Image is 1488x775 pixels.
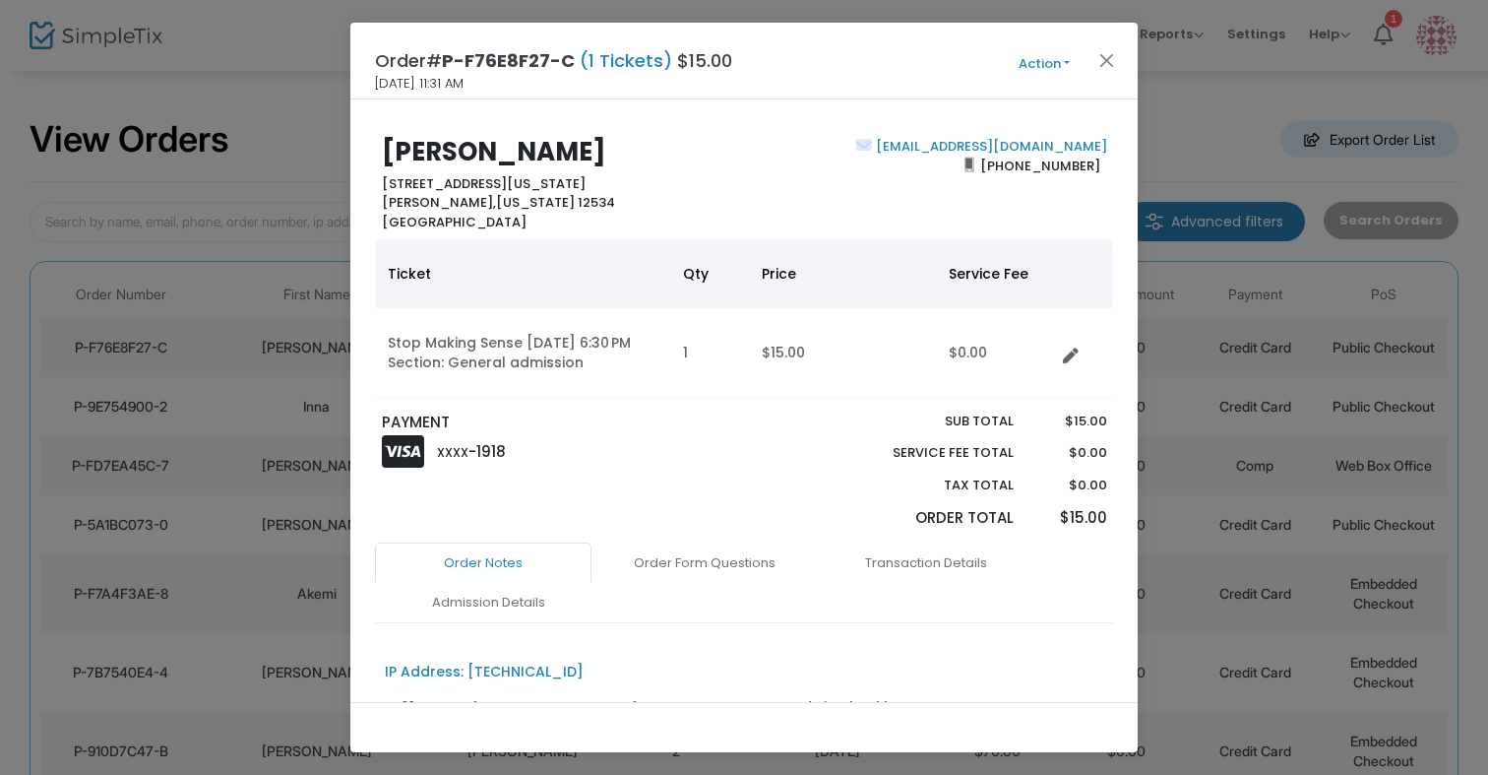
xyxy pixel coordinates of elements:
[437,444,468,461] span: XXXX
[750,308,937,398] td: $15.00
[375,543,591,584] a: Order Notes
[376,239,1112,398] div: Data table
[846,507,1014,530] p: Order Total
[937,308,1055,398] td: $0.00
[380,582,596,623] a: Admission Details
[846,412,1014,431] p: Sub total
[818,543,1034,584] a: Transaction Details
[468,441,506,462] span: -1918
[1032,412,1106,431] p: $15.00
[382,134,606,169] b: [PERSON_NAME]
[974,150,1107,181] span: [PHONE_NUMBER]
[671,308,750,398] td: 1
[442,48,575,73] span: P-F76E8F27-C
[1032,507,1106,530] p: $15.00
[671,239,750,308] th: Qty
[1094,47,1120,73] button: Close
[382,412,735,434] p: PAYMENT
[846,443,1014,463] p: Service Fee Total
[846,476,1014,495] p: Tax Total
[937,239,1055,308] th: Service Fee
[382,174,615,231] b: [STREET_ADDRESS][US_STATE] [US_STATE] 12534 [GEOGRAPHIC_DATA]
[382,193,496,212] span: [PERSON_NAME],
[375,74,464,94] span: [DATE] 11:31 AM
[385,697,910,718] div: PS21 Center for Contemporary Performance T&C accepted via checkbox
[872,137,1107,156] a: [EMAIL_ADDRESS][DOMAIN_NAME]
[385,662,584,682] div: IP Address: [TECHNICAL_ID]
[750,239,937,308] th: Price
[596,543,813,584] a: Order Form Questions
[375,47,732,74] h4: Order# $15.00
[575,48,677,73] span: (1 Tickets)
[376,239,671,308] th: Ticket
[376,308,671,398] td: Stop Making Sense [DATE] 6:30 PM Section: General admission
[985,53,1103,75] button: Action
[1032,443,1106,463] p: $0.00
[1032,476,1106,495] p: $0.00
